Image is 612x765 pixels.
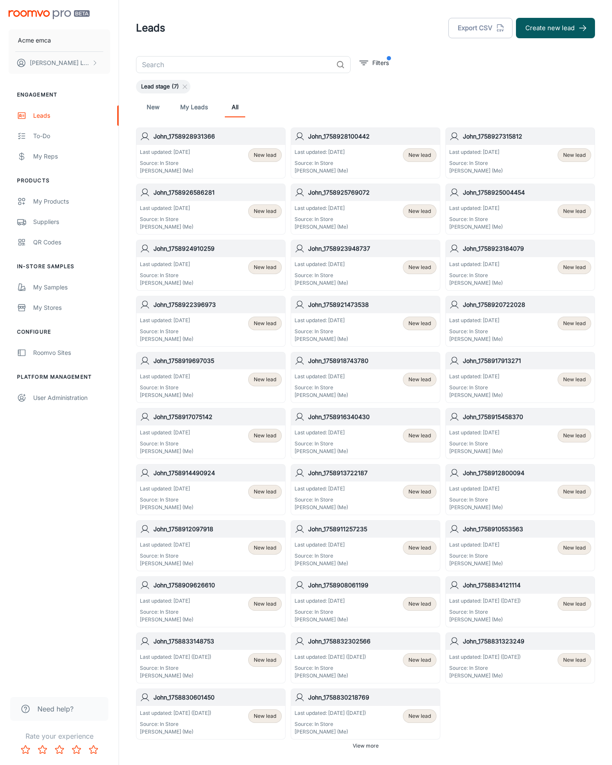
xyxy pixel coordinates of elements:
span: New lead [563,320,586,327]
p: Source: In Store [295,664,366,672]
p: [PERSON_NAME] (Me) [140,223,193,231]
span: New lead [408,656,431,664]
h6: John_1758917913271 [463,356,591,365]
p: Source: In Store [449,384,503,391]
div: QR Codes [33,238,110,247]
p: Source: In Store [295,215,348,223]
p: Last updated: [DATE] ([DATE]) [449,653,521,661]
p: [PERSON_NAME] (Me) [449,672,521,680]
button: View more [349,739,382,752]
p: [PERSON_NAME] (Me) [295,335,348,343]
p: Last updated: [DATE] [295,597,348,605]
h6: John_1758917075142 [153,412,282,422]
a: John_1758926586281Last updated: [DATE]Source: In Store[PERSON_NAME] (Me)New lead [136,184,286,235]
p: [PERSON_NAME] Leaptools [30,58,90,68]
span: New lead [254,263,276,271]
p: Source: In Store [140,272,193,279]
p: [PERSON_NAME] (Me) [449,560,503,567]
h6: John_1758911257235 [308,524,436,534]
h6: John_1758913722187 [308,468,436,478]
p: Source: In Store [140,328,193,335]
p: Source: In Store [449,552,503,560]
a: John_1758924910259Last updated: [DATE]Source: In Store[PERSON_NAME] (Me)New lead [136,240,286,291]
span: New lead [563,207,586,215]
a: John_1758832302566Last updated: [DATE] ([DATE])Source: In Store[PERSON_NAME] (Me)New lead [291,632,440,683]
button: Create new lead [516,18,595,38]
h6: John_1758923948737 [308,244,436,253]
p: Source: In Store [295,608,348,616]
button: Rate 4 star [68,741,85,758]
button: filter [357,56,391,70]
a: John_1758919697035Last updated: [DATE]Source: In Store[PERSON_NAME] (Me)New lead [136,352,286,403]
p: Source: In Store [449,215,503,223]
p: Source: In Store [140,159,193,167]
p: Source: In Store [295,440,348,448]
span: New lead [563,432,586,439]
span: New lead [563,151,586,159]
h6: John_1758832302566 [308,637,436,646]
p: Source: In Store [140,608,193,616]
p: Last updated: [DATE] [140,541,193,549]
a: John_1758833148753Last updated: [DATE] ([DATE])Source: In Store[PERSON_NAME] (Me)New lead [136,632,286,683]
span: New lead [254,600,276,608]
h6: John_1758912800094 [463,468,591,478]
p: [PERSON_NAME] (Me) [449,616,521,623]
p: [PERSON_NAME] (Me) [140,560,193,567]
p: Source: In Store [140,664,211,672]
p: Source: In Store [449,328,503,335]
span: New lead [254,207,276,215]
p: Last updated: [DATE] [449,317,503,324]
button: Rate 1 star [17,741,34,758]
a: John_1758917913271Last updated: [DATE]Source: In Store[PERSON_NAME] (Me)New lead [445,352,595,403]
p: [PERSON_NAME] (Me) [295,167,348,175]
a: John_1758918743780Last updated: [DATE]Source: In Store[PERSON_NAME] (Me)New lead [291,352,440,403]
p: [PERSON_NAME] (Me) [295,504,348,511]
button: [PERSON_NAME] Leaptools [8,52,110,74]
a: All [225,97,245,117]
span: New lead [408,207,431,215]
p: Last updated: [DATE] [295,541,348,549]
div: User Administration [33,393,110,402]
h6: John_1758912097918 [153,524,282,534]
p: [PERSON_NAME] (Me) [140,167,193,175]
p: Filters [372,58,389,68]
span: New lead [563,544,586,552]
a: John_1758912800094Last updated: [DATE]Source: In Store[PERSON_NAME] (Me)New lead [445,464,595,515]
a: John_1758908061199Last updated: [DATE]Source: In Store[PERSON_NAME] (Me)New lead [291,576,440,627]
a: John_1758909626610Last updated: [DATE]Source: In Store[PERSON_NAME] (Me)New lead [136,576,286,627]
a: John_1758831323249Last updated: [DATE] ([DATE])Source: In Store[PERSON_NAME] (Me)New lead [445,632,595,683]
p: Last updated: [DATE] [295,485,348,493]
input: Search [136,56,333,73]
button: Rate 3 star [51,741,68,758]
a: John_1758834121114Last updated: [DATE] ([DATE])Source: In Store[PERSON_NAME] (Me)New lead [445,576,595,627]
a: John_1758914490924Last updated: [DATE]Source: In Store[PERSON_NAME] (Me)New lead [136,464,286,515]
span: New lead [408,600,431,608]
div: Leads [33,111,110,120]
h6: John_1758831323249 [463,637,591,646]
h6: John_1758830218769 [308,693,436,702]
p: [PERSON_NAME] (Me) [295,560,348,567]
p: Last updated: [DATE] ([DATE]) [295,653,366,661]
p: Last updated: [DATE] [140,148,193,156]
p: Source: In Store [449,272,503,279]
p: Last updated: [DATE] [140,373,193,380]
a: New [143,97,163,117]
p: [PERSON_NAME] (Me) [449,391,503,399]
a: John_1758921473538Last updated: [DATE]Source: In Store[PERSON_NAME] (Me)New lead [291,296,440,347]
span: New lead [254,488,276,496]
h6: John_1758833148753 [153,637,282,646]
p: [PERSON_NAME] (Me) [449,167,503,175]
p: Source: In Store [295,496,348,504]
a: John_1758830218769Last updated: [DATE] ([DATE])Source: In Store[PERSON_NAME] (Me)New lead [291,688,440,739]
p: Source: In Store [295,720,366,728]
h6: John_1758921473538 [308,300,436,309]
p: [PERSON_NAME] (Me) [295,279,348,287]
span: New lead [563,263,586,271]
a: John_1758923184079Last updated: [DATE]Source: In Store[PERSON_NAME] (Me)New lead [445,240,595,291]
p: Source: In Store [449,159,503,167]
div: My Samples [33,283,110,292]
div: Roomvo Sites [33,348,110,357]
p: Rate your experience [7,731,112,741]
span: New lead [254,656,276,664]
p: [PERSON_NAME] (Me) [140,448,193,455]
